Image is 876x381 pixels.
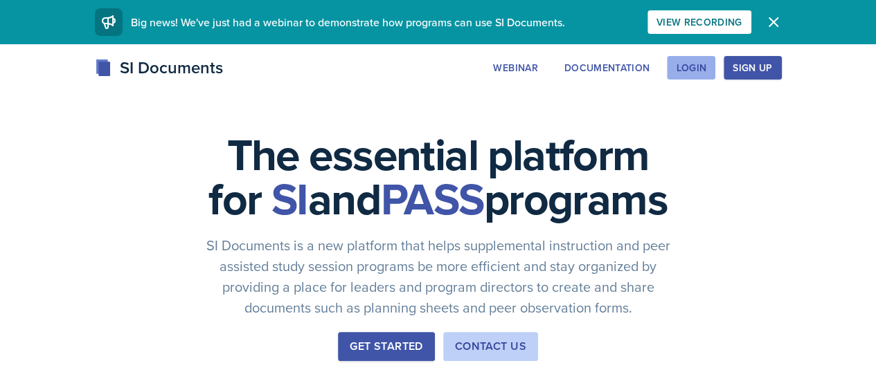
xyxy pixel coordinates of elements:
span: Big news! We've just had a webinar to demonstrate how programs can use SI Documents. [131,15,565,30]
div: Documentation [564,62,650,73]
button: Get Started [338,332,434,361]
button: Documentation [555,56,659,80]
button: Webinar [484,56,546,80]
button: View Recording [647,10,751,34]
div: Sign Up [733,62,772,73]
button: Contact Us [443,332,538,361]
div: Get Started [350,338,422,355]
div: SI Documents [95,55,223,80]
div: Login [676,62,706,73]
button: Sign Up [724,56,781,80]
div: Webinar [493,62,537,73]
button: Login [667,56,715,80]
div: View Recording [656,17,742,28]
div: Contact Us [455,338,526,355]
